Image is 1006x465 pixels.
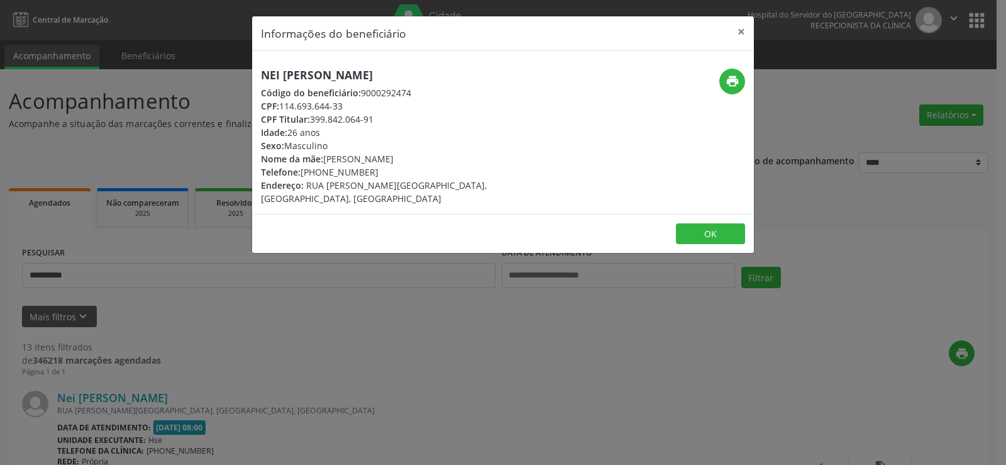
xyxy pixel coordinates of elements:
span: CPF Titular: [261,113,310,125]
span: Telefone: [261,166,301,178]
span: Idade: [261,126,287,138]
div: 26 anos [261,126,578,139]
div: [PERSON_NAME] [261,152,578,165]
span: Nome da mãe: [261,153,323,165]
span: Código do beneficiário: [261,87,361,99]
div: 399.842.064-91 [261,113,578,126]
button: Close [729,16,754,47]
div: Masculino [261,139,578,152]
div: [PHONE_NUMBER] [261,165,578,179]
span: RUA [PERSON_NAME][GEOGRAPHIC_DATA], [GEOGRAPHIC_DATA], [GEOGRAPHIC_DATA] [261,179,487,204]
div: 9000292474 [261,86,578,99]
span: CPF: [261,100,279,112]
button: print [719,69,745,94]
i: print [726,74,739,88]
h5: Informações do beneficiário [261,25,406,42]
span: Sexo: [261,140,284,152]
span: Endereço: [261,179,304,191]
div: 114.693.644-33 [261,99,578,113]
h5: Nei [PERSON_NAME] [261,69,578,82]
button: OK [676,223,745,245]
